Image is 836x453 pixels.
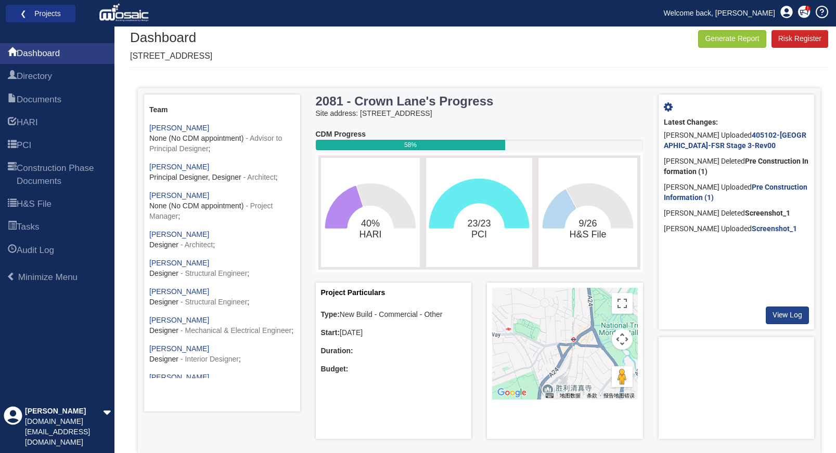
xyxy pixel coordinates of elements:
[698,30,766,48] button: Generate Report
[149,191,209,199] a: [PERSON_NAME]
[181,326,291,335] span: - Mechanical & Electrical Engineer
[664,128,809,154] div: [PERSON_NAME] Uploaded
[149,326,178,335] span: Designer
[149,134,243,142] span: None (No CDM appointment)
[149,287,209,296] a: [PERSON_NAME]
[752,224,797,233] a: Screenshot_1
[324,161,417,264] svg: 40%​HARI
[181,355,239,363] span: - Interior Designer
[149,163,209,171] a: [PERSON_NAME]
[181,241,213,249] span: - Architect
[495,386,529,399] a: 在 Google 地图中打开此区域（会打开一个新窗口）
[130,30,212,45] h1: Dashboard
[8,48,17,60] span: Dashboard
[321,328,467,338] div: [DATE]
[766,307,809,324] a: View Log
[316,140,506,150] div: 58%
[664,131,806,150] a: 405102-[GEOGRAPHIC_DATA]-FSR Stage 3-Rev00
[149,298,178,306] span: Designer
[149,230,209,238] a: [PERSON_NAME]
[17,116,38,129] span: HARI
[570,229,607,239] tspan: H&S File
[17,47,60,60] span: Dashboard
[17,221,39,233] span: Tasks
[8,198,17,211] span: H&S File
[8,221,17,234] span: Tasks
[8,94,17,106] span: Documents
[603,393,635,398] a: 报告地图错误
[612,329,633,350] button: 地图镜头控件
[321,310,340,318] b: Type:
[149,173,241,181] span: Principal Designer, Designer
[570,218,607,239] text: 9/26
[546,392,553,399] button: 键盘快捷键
[8,71,17,83] span: Directory
[316,109,643,119] div: Site address: [STREET_ADDRESS]
[149,105,295,115] div: Team
[12,7,69,20] a: ❮ Projects
[149,191,295,222] div: ;
[656,5,783,21] a: Welcome back, [PERSON_NAME]
[7,272,16,281] span: Minimize Menu
[149,344,295,365] div: ;
[321,310,467,320] div: New Build - Commercial - Other
[359,229,381,239] tspan: HARI
[149,373,209,381] a: [PERSON_NAME]
[316,95,586,108] h3: 2081 - Crown Lane's Progress
[664,154,809,180] div: [PERSON_NAME] Deleted
[664,157,808,176] b: Pre Construction Information (1)
[487,283,643,439] div: Project Location
[745,209,790,217] b: Screenshot_1
[541,161,635,264] svg: 9/26​H&S File
[149,269,178,277] span: Designer
[149,344,209,353] a: [PERSON_NAME]
[17,70,52,83] span: Directory
[17,162,107,188] span: Construction Phase Documents
[149,162,295,183] div: ;
[467,218,491,239] text: 23/23
[8,163,17,188] span: Construction Phase Documents
[664,180,809,206] div: [PERSON_NAME] Uploaded
[8,140,17,152] span: PCI
[149,124,209,132] a: [PERSON_NAME]
[149,316,209,324] a: [PERSON_NAME]
[587,393,597,398] a: 条款（在新标签页中打开）
[149,259,209,267] a: [PERSON_NAME]
[149,372,295,393] div: ;
[25,417,103,448] div: [DOMAIN_NAME][EMAIL_ADDRESS][DOMAIN_NAME]
[495,386,529,399] img: Google
[149,230,295,250] div: ;
[560,392,581,399] button: 地图数据
[612,366,633,387] button: 将街景小人拖到地图上以打开街景
[99,3,151,23] img: logo_white.png
[181,298,247,306] span: - Structural Engineer
[664,221,809,237] div: [PERSON_NAME] Uploaded
[429,161,530,264] svg: 23/23​PCI
[149,123,295,154] div: ;
[17,139,31,152] span: PCI
[181,269,247,277] span: - Structural Engineer
[359,218,381,239] text: 40%
[17,198,52,210] span: H&S File
[149,258,295,279] div: ;
[4,406,22,448] div: Profile
[664,183,807,202] b: Pre Construction Information (1)
[664,117,809,128] div: Latest Changes:
[243,173,276,181] span: - Architect
[149,202,243,210] span: None (No CDM appointment)
[130,50,212,62] p: [STREET_ADDRESS]
[17,94,61,106] span: Documents
[8,245,17,257] span: Audit Log
[149,287,295,308] div: ;
[321,328,340,337] b: Start:
[792,406,828,445] iframe: Chat
[471,229,487,239] tspan: PCI
[316,129,643,140] div: CDM Progress
[612,293,633,314] button: 切换全屏视图
[149,241,178,249] span: Designer
[149,355,178,363] span: Designer
[17,244,54,257] span: Audit Log
[664,206,809,221] div: [PERSON_NAME] Deleted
